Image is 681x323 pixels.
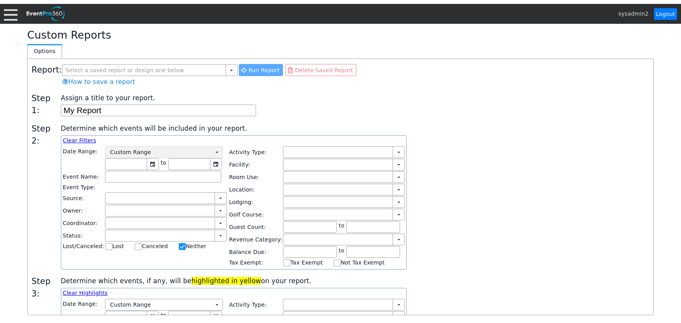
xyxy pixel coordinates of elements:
[63,290,108,296] a: Clear Highlights
[63,217,104,229] td: Coordinator:
[112,243,124,249] label: Lost
[186,243,206,249] label: Neither
[192,277,261,285] span: highlighted in yellow
[110,301,151,309] span: Custom Range
[61,275,649,286] div: Determine which events, if any, will be on your report.
[283,221,400,231] div: to
[229,299,282,311] td: Activity Type:
[63,230,104,241] td: Status:
[61,92,649,103] div: Assign a title to your report.
[229,196,282,208] td: Lodging:
[229,259,282,267] td: Tax Exempt:
[63,146,104,170] td: Date Range:
[229,159,282,170] td: Facility:
[64,65,186,76] span: Select a saved report or design one below
[229,209,282,220] td: Golf Course:
[61,123,649,133] div: Determine which events will be included in your report.
[62,77,135,85] a: How to save a report
[229,246,282,258] td: Balance Due:
[32,275,61,300] div: Step 3:
[229,184,282,195] td: Location:
[63,299,104,323] td: Date Range:
[229,171,282,183] td: Room Use:
[63,183,104,192] td: Event Type:
[105,158,222,168] div: to
[229,311,282,323] td: Facility:
[229,146,282,158] td: Activity Type:
[293,66,354,74] span: Delete Saved Report
[63,137,96,144] a: Clear Filters
[287,66,354,74] span: Delete Saved Report
[63,242,104,250] td: Lost/Canceled:
[290,259,323,266] label: Tax Exempt
[27,30,654,41] h1: Custom Reports
[229,221,282,233] td: Guest Count:
[34,47,55,55] span: Options
[63,171,104,183] td: Event Name:
[105,311,222,320] div: to
[110,148,151,156] span: Custom Range
[25,5,66,23] img: EventPro360
[61,105,256,116] textarea: My Report
[247,66,281,74] span: Run Report
[32,63,62,77] td: Report:
[341,259,385,266] label: Not Tax Exempt
[241,66,281,74] span: Run Report
[32,123,61,147] div: Step 2:
[32,92,61,117] div: Step 1:
[142,243,168,249] label: Canceled
[654,8,677,20] a: Logout
[4,7,18,21] div: Menu: Click or 'Crtl+M' to toggle menu open/close
[229,234,282,245] td: Revenue Category:
[63,205,104,217] td: Owner:
[283,246,400,256] div: to
[63,192,104,204] td: Source:
[618,11,648,17] span: sysadmin2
